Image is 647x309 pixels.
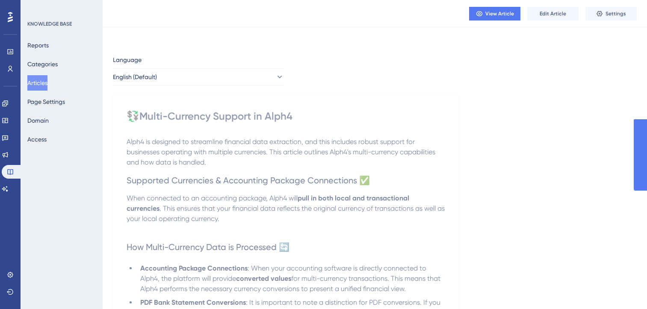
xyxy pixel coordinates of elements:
[27,38,49,53] button: Reports
[127,175,370,185] span: Supported Currencies & Accounting Package Connections ✅
[127,242,290,252] span: How Multi-Currency Data is Processed 🔄
[527,7,579,21] button: Edit Article
[140,298,246,306] strong: PDF Bank Statement Conversions
[27,56,58,72] button: Categories
[113,55,142,65] span: Language
[27,75,47,91] button: Articles
[27,132,47,147] button: Access
[140,264,428,283] span: : When your accounting software is directly connected to Alph4, the platform will provide
[127,109,445,123] div: 💱Multi-Currency Support in Alph4
[469,7,520,21] button: View Article
[140,274,442,293] span: for multi-currency transactions. This means that Alph4 performs the necessary currency conversion...
[27,113,49,128] button: Domain
[140,264,248,272] strong: Accounting Package Connections
[113,72,157,82] span: English (Default)
[113,68,284,85] button: English (Default)
[485,10,514,17] span: View Article
[236,274,291,283] strong: converted values
[611,275,637,301] iframe: UserGuiding AI Assistant Launcher
[127,194,298,202] span: When connected to an accounting package, Alph4 will
[27,94,65,109] button: Page Settings
[606,10,626,17] span: Settings
[127,138,437,166] span: Alph4 is designed to streamline financial data extraction, and this includes robust support for b...
[585,7,637,21] button: Settings
[27,21,72,27] div: KNOWLEDGE BASE
[127,204,446,223] span: . This ensures that your financial data reflects the original currency of transactions as well as...
[540,10,566,17] span: Edit Article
